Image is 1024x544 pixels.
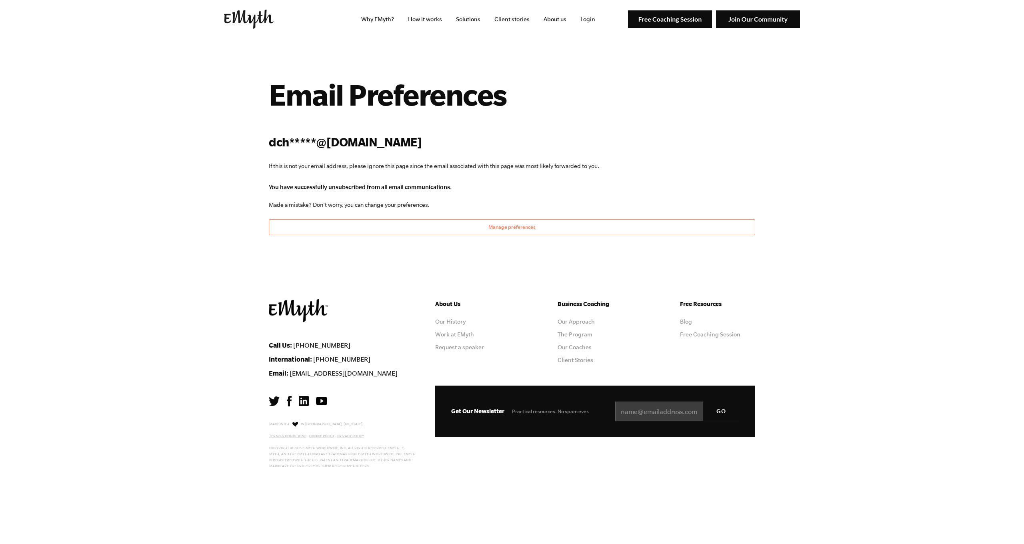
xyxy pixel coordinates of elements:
a: Terms & Conditions [269,434,306,438]
a: Work at EMyth [435,331,474,338]
button: Manage preferences [269,219,755,235]
strong: Email: [269,369,288,377]
img: Free Coaching Session [628,10,712,28]
h1: Email Preferences [269,77,755,112]
div: You have successfully unsubscribed from all email communications. [269,184,755,190]
span: Practical resources. No spam ever. [512,408,589,414]
p: Made with in [GEOGRAPHIC_DATA], [US_STATE]. Copyright © 2025 E-Myth Worldwide, Inc. All rights re... [269,420,416,469]
img: EMyth [224,10,274,29]
strong: Call Us: [269,341,292,349]
h5: About Us [435,299,510,309]
strong: International: [269,355,312,363]
a: Cookie Policy [309,434,334,438]
a: Client Stories [558,357,593,363]
img: Join Our Community [716,10,800,28]
h5: Free Resources [680,299,755,309]
h5: Business Coaching [558,299,633,309]
a: Request a speaker [435,344,484,350]
a: [PHONE_NUMBER] [313,356,370,363]
img: Facebook [287,396,292,406]
span: Get Our Newsletter [451,408,504,414]
a: [PHONE_NUMBER] [293,342,350,349]
p: If this is not your email address, please ignore this page since the email associated with this p... [269,161,755,171]
a: Privacy Policy [337,434,364,438]
img: YouTube [316,397,327,405]
input: name@emailaddress.com [615,402,739,422]
img: Twitter [269,396,280,406]
img: Love [292,422,298,427]
img: LinkedIn [299,396,309,406]
p: Made a mistake? Don't worry, you can change your preferences. [269,200,755,210]
a: Blog [680,318,692,325]
a: Our History [435,318,466,325]
img: EMyth [269,299,328,322]
a: Our Coaches [558,344,592,350]
a: The Program [558,331,592,338]
a: [EMAIL_ADDRESS][DOMAIN_NAME] [290,370,398,377]
a: Free Coaching Session [680,331,740,338]
input: GO [703,402,739,421]
a: Our Approach [558,318,595,325]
